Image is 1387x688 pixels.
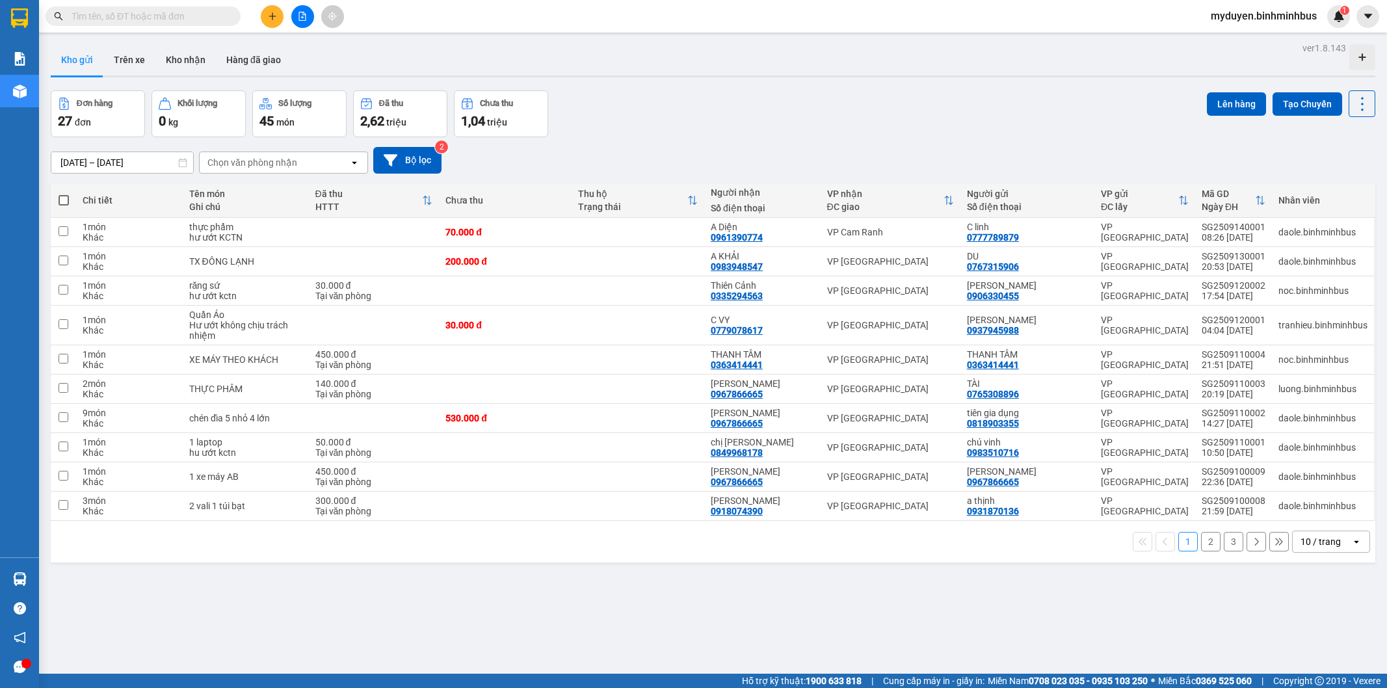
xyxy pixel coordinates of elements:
[189,354,302,365] div: XE MÁY THEO KHÁCH
[159,113,166,129] span: 0
[207,156,297,169] div: Chọn văn phòng nhận
[967,261,1019,272] div: 0767315906
[988,674,1148,688] span: Miền Nam
[51,44,103,75] button: Kho gửi
[83,408,176,418] div: 9 món
[259,113,274,129] span: 45
[827,227,954,237] div: VP Cam Ranh
[1158,674,1252,688] span: Miền Bắc
[83,418,176,429] div: Khác
[1273,92,1342,116] button: Tạo Chuyến
[1278,285,1367,296] div: noc.binhminhbus
[1278,442,1367,453] div: daole.binhminhbus
[1202,222,1265,232] div: SG2509140001
[711,496,814,506] div: gia huy
[291,5,314,28] button: file-add
[454,90,548,137] button: Chưa thu1,04 triệu
[1196,676,1252,686] strong: 0369 525 060
[711,437,814,447] div: chị ngọc
[1202,261,1265,272] div: 20:53 [DATE]
[711,280,814,291] div: Thiên Cảnh
[1278,501,1367,511] div: daole.binhminhbus
[1202,202,1255,212] div: Ngày ĐH
[967,325,1019,336] div: 0937945988
[189,291,302,301] div: hư ướt kctn
[252,90,347,137] button: Số lượng45món
[1101,496,1189,516] div: VP [GEOGRAPHIC_DATA]
[189,437,302,447] div: 1 laptop
[1202,408,1265,418] div: SG2509110002
[711,291,763,301] div: 0335294563
[1200,8,1327,24] span: myduyen.binhminhbus
[58,113,72,129] span: 27
[189,501,302,511] div: 2 vali 1 túi bạt
[315,349,433,360] div: 450.000 đ
[1278,320,1367,330] div: tranhieu.binhminhbus
[871,674,873,688] span: |
[1342,6,1347,15] span: 1
[83,496,176,506] div: 3 món
[967,447,1019,458] div: 0983510716
[1207,92,1266,116] button: Lên hàng
[967,291,1019,301] div: 0906330455
[189,447,302,458] div: hu ướt kctn
[51,152,193,173] input: Select a date range.
[83,378,176,389] div: 2 món
[75,117,91,127] span: đơn
[309,183,440,218] th: Toggle SortBy
[711,315,814,325] div: C VY
[83,477,176,487] div: Khác
[315,389,433,399] div: Tại văn phòng
[827,320,954,330] div: VP [GEOGRAPHIC_DATA]
[83,360,176,370] div: Khác
[1202,360,1265,370] div: 21:51 [DATE]
[77,99,112,108] div: Đơn hàng
[13,85,27,98] img: warehouse-icon
[1278,471,1367,482] div: daole.binhminhbus
[435,140,448,153] sup: 2
[711,408,814,418] div: ANH VŨ
[967,477,1019,487] div: 0967866665
[83,280,176,291] div: 1 món
[1202,496,1265,506] div: SG2509100008
[1202,189,1255,199] div: Mã GD
[1202,251,1265,261] div: SG2509130001
[827,442,954,453] div: VP [GEOGRAPHIC_DATA]
[1202,232,1265,243] div: 08:26 [DATE]
[1202,418,1265,429] div: 14:27 [DATE]
[83,466,176,477] div: 1 món
[1202,389,1265,399] div: 20:19 [DATE]
[711,360,763,370] div: 0363414441
[83,222,176,232] div: 1 món
[328,12,337,21] span: aim
[1101,251,1189,272] div: VP [GEOGRAPHIC_DATA]
[827,413,954,423] div: VP [GEOGRAPHIC_DATA]
[445,256,565,267] div: 200.000 đ
[315,506,433,516] div: Tại văn phòng
[321,5,344,28] button: aim
[189,280,302,291] div: răng sứ
[261,5,284,28] button: plus
[83,389,176,399] div: Khác
[13,52,27,66] img: solution-icon
[1202,378,1265,389] div: SG2509110003
[1202,466,1265,477] div: SG2509100009
[967,408,1088,418] div: tiên gia dụng
[1101,437,1189,458] div: VP [GEOGRAPHIC_DATA]
[315,466,433,477] div: 450.000 đ
[1340,6,1349,15] sup: 1
[445,227,565,237] div: 70.000 đ
[386,117,406,127] span: triệu
[445,320,565,330] div: 30.000 đ
[278,99,311,108] div: Số lượng
[572,183,704,218] th: Toggle SortBy
[1101,222,1189,243] div: VP [GEOGRAPHIC_DATA]
[1101,466,1189,487] div: VP [GEOGRAPHIC_DATA]
[83,291,176,301] div: Khác
[967,349,1088,360] div: THANH TÂM
[14,661,26,673] span: message
[827,354,954,365] div: VP [GEOGRAPHIC_DATA]
[315,378,433,389] div: 140.000 đ
[1101,378,1189,399] div: VP [GEOGRAPHIC_DATA]
[1202,325,1265,336] div: 04:04 [DATE]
